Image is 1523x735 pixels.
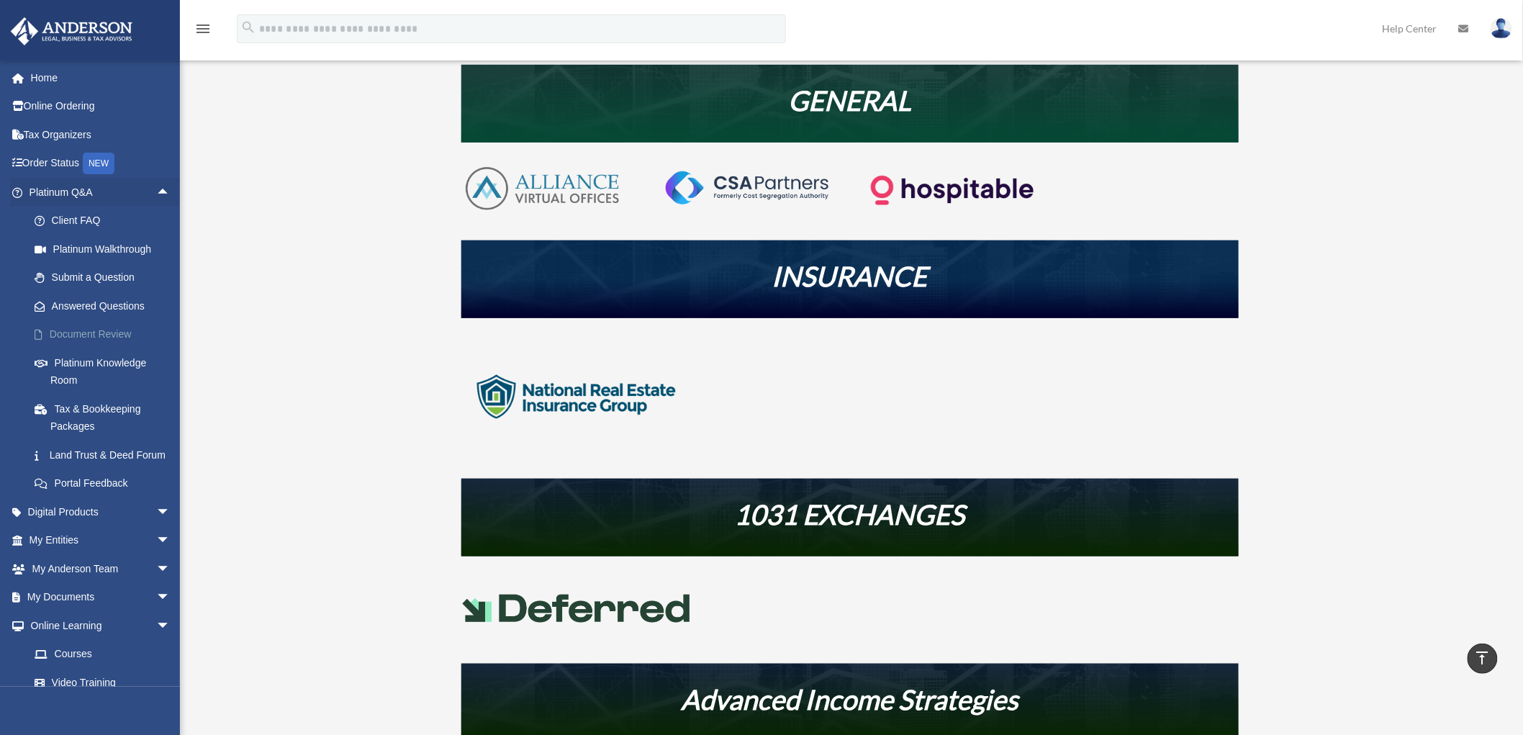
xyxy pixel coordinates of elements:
a: Home [10,63,192,92]
a: Online Ordering [10,92,192,121]
i: vertical_align_top [1474,649,1491,667]
div: NEW [83,153,114,174]
em: GENERAL [788,84,911,117]
img: User Pic [1491,18,1512,39]
img: AVO-logo-1-color [461,164,623,213]
a: Video Training [20,668,192,697]
a: Tax Organizers [10,120,192,149]
span: arrow_drop_down [156,526,185,556]
em: Advanced Income Strategies [682,682,1018,716]
i: search [240,19,256,35]
span: arrow_drop_down [156,611,185,641]
a: Platinum Q&Aarrow_drop_up [10,178,192,207]
a: Answered Questions [20,292,192,320]
img: Logo-transparent-dark [871,164,1033,217]
span: arrow_drop_up [156,178,185,207]
span: arrow_drop_down [156,497,185,527]
i: menu [194,20,212,37]
img: CSA-partners-Formerly-Cost-Segregation-Authority [666,171,828,204]
a: Deferred [461,613,692,632]
a: My Documentsarrow_drop_down [10,583,192,612]
span: arrow_drop_down [156,583,185,613]
a: Order StatusNEW [10,149,192,179]
a: Digital Productsarrow_drop_down [10,497,192,526]
a: Platinum Knowledge Room [20,348,192,394]
a: menu [194,25,212,37]
a: vertical_align_top [1468,644,1498,674]
a: Platinum Walkthrough [20,235,192,263]
em: 1031 EXCHANGES [735,497,965,531]
a: Submit a Question [20,263,192,292]
a: Online Learningarrow_drop_down [10,611,192,640]
a: Courses [20,640,192,669]
a: Tax & Bookkeeping Packages [20,394,192,441]
em: INSURANCE [772,259,928,292]
a: My Anderson Teamarrow_drop_down [10,554,192,583]
img: logo-nreig [461,340,692,455]
span: arrow_drop_down [156,554,185,584]
a: Document Review [20,320,192,349]
a: My Entitiesarrow_drop_down [10,526,192,555]
a: Portal Feedback [20,469,192,498]
img: Anderson Advisors Platinum Portal [6,17,137,45]
a: Land Trust & Deed Forum [20,441,192,469]
img: Deferred [461,595,692,622]
a: Client FAQ [20,207,192,235]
